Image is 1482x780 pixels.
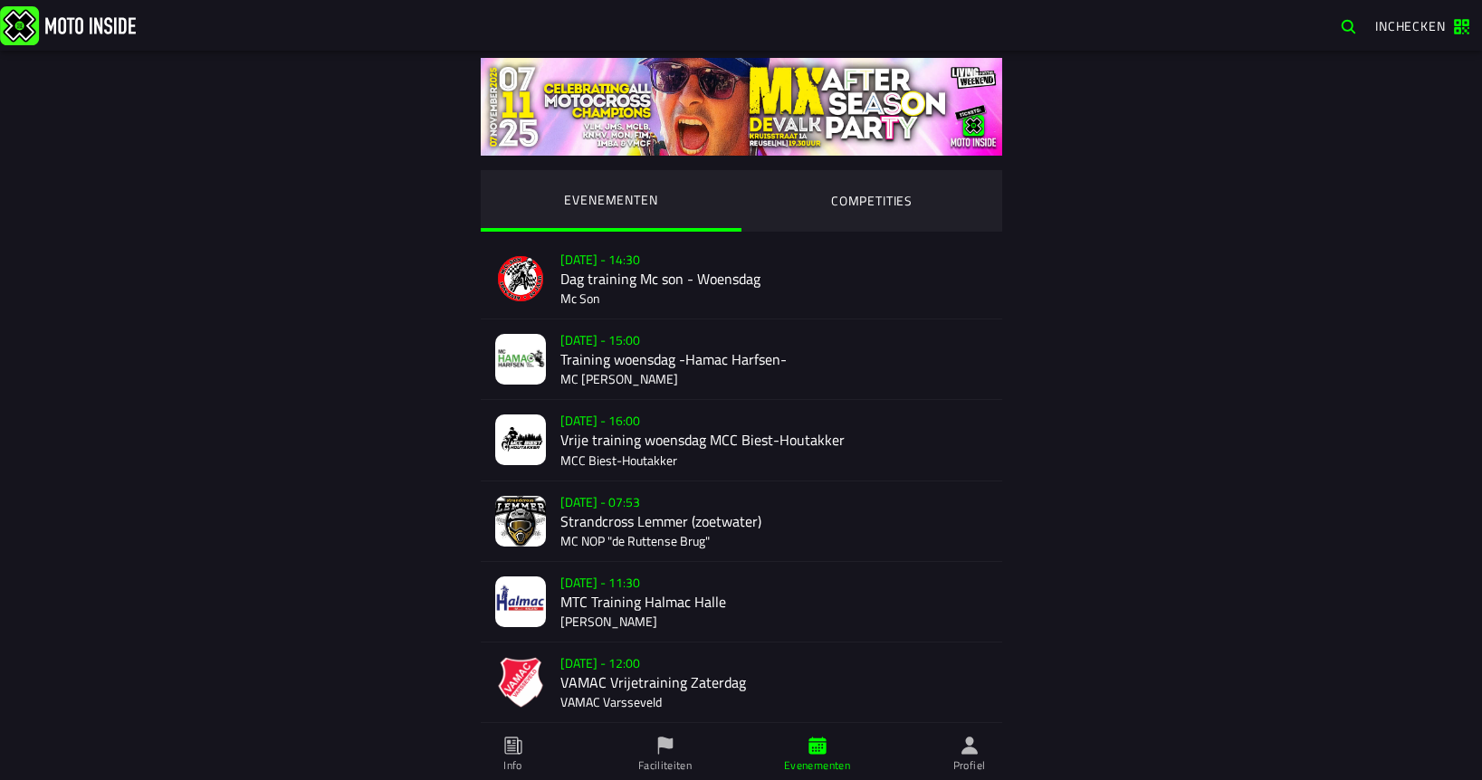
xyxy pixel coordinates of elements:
a: event-image[DATE] - 16:00Vrije training woensdag MCC Biest-HoutakkerMCC Biest-Houtakker [481,400,1002,480]
img: event-image [495,334,546,385]
a: Inchecken [1366,10,1478,41]
img: event-image [495,496,546,547]
a: event-image[DATE] - 14:30Dag training Mc son - WoensdagMc Son [481,239,1002,319]
img: event-image [495,576,546,627]
ion-label: Info [503,757,521,774]
a: event-image[DATE] - 07:53Strandcross Lemmer (zoetwater)MC NOP "de Ruttense Brug" [481,481,1002,562]
img: event-image [495,657,546,708]
img: event-image [495,414,546,465]
a: event-image[DATE] - 12:00VAMAC Vrijetraining ZaterdagVAMAC Varsseveld [481,642,1002,723]
a: event-image[DATE] - 11:30MTC Training Halmac Halle[PERSON_NAME] [481,562,1002,642]
ion-label: Profiel [953,757,986,774]
img: yS2mQ5x6lEcu9W3BfYyVKNTZoCZvkN0rRC6TzDTC.jpg [481,58,1002,156]
a: event-image[DATE] - 15:00Training woensdag -Hamac Harfsen-MC [PERSON_NAME] [481,319,1002,400]
ion-label: Faciliteiten [638,757,692,774]
img: event-image [495,253,546,304]
ion-label: Evenementen [784,757,850,774]
span: Inchecken [1375,16,1446,35]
